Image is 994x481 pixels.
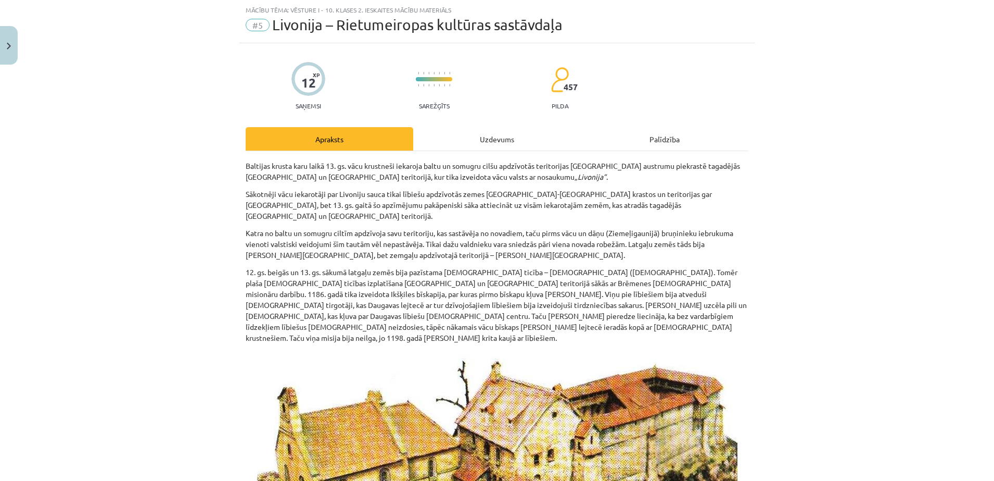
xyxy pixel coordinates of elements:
[246,127,413,151] div: Apraksts
[423,72,424,75] img: icon-short-line-57e1e144782c952c97e751825c79c345078a6d821885a25fce030b3d8c18986b.svg
[418,84,419,87] img: icon-short-line-57e1e144782c952c97e751825c79c345078a6d821885a25fce030b3d8c18986b.svg
[434,84,435,87] img: icon-short-line-57e1e144782c952c97e751825c79c345078a6d821885a25fce030b3d8c18986b.svg
[246,161,748,182] p: Baltijas krusta karu laikā 13. gs. vācu krustneši iekaroja baltu un somugru cilšu apdzīvotās teri...
[418,72,419,75] img: icon-short-line-57e1e144782c952c97e751825c79c345078a6d821885a25fce030b3d8c18986b.svg
[581,127,748,151] div: Palīdzība
[246,228,748,261] p: Katra no baltu un somugru ciltīm apdzīvoja savu teritoriju, kas sastāvēja no novadiem, taču pirms...
[444,72,445,75] img: icon-short-line-57e1e144782c952c97e751825c79c345078a6d821885a25fce030b3d8c18986b.svg
[246,267,748,343] p: 12. gs. beigās un 13. gs. sākumā latgaļu zemēs bija pazīstama [DEMOGRAPHIC_DATA] ticība – [DEMOGR...
[413,127,581,151] div: Uzdevums
[246,6,748,14] div: Mācību tēma: Vēsture i - 10. klases 2. ieskaites mācību materiāls
[428,72,429,75] img: icon-short-line-57e1e144782c952c97e751825c79c345078a6d821885a25fce030b3d8c18986b.svg
[552,102,568,109] p: pilda
[419,102,450,109] p: Sarežģīts
[449,72,450,75] img: icon-short-line-57e1e144782c952c97e751825c79c345078a6d821885a25fce030b3d8c18986b.svg
[272,16,563,33] span: ​Livonija – Rietumeiropas kultūras sastāvdaļa
[246,19,270,31] span: #5
[551,67,569,93] img: students-c634bb4e5e11cddfef0936a35e636f08e4e9abd3cc4e673bd6f9a4125e45ecb1.svg
[439,84,440,87] img: icon-short-line-57e1e144782c952c97e751825c79c345078a6d821885a25fce030b3d8c18986b.svg
[444,84,445,87] img: icon-short-line-57e1e144782c952c97e751825c79c345078a6d821885a25fce030b3d8c18986b.svg
[313,72,320,78] span: XP
[291,102,325,109] p: Saņemsi
[439,72,440,75] img: icon-short-line-57e1e144782c952c97e751825c79c345078a6d821885a25fce030b3d8c18986b.svg
[575,172,606,181] i: „Livonija”
[423,84,424,87] img: icon-short-line-57e1e144782c952c97e751825c79c345078a6d821885a25fce030b3d8c18986b.svg
[564,82,578,92] span: 457
[434,72,435,75] img: icon-short-line-57e1e144782c952c97e751825c79c345078a6d821885a25fce030b3d8c18986b.svg
[449,84,450,87] img: icon-short-line-57e1e144782c952c97e751825c79c345078a6d821885a25fce030b3d8c18986b.svg
[428,84,429,87] img: icon-short-line-57e1e144782c952c97e751825c79c345078a6d821885a25fce030b3d8c18986b.svg
[301,76,316,90] div: 12
[7,43,11,50] img: icon-close-lesson-0947bae3869378f0d4975bcd49f059093ad1ed9edebbc8119c70593378902aed.svg
[246,189,748,221] p: Sākotnēji vācu iekarotāji par Livoniju sauca tikai lībiešu apdzīvotās zemes [GEOGRAPHIC_DATA]-[GE...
